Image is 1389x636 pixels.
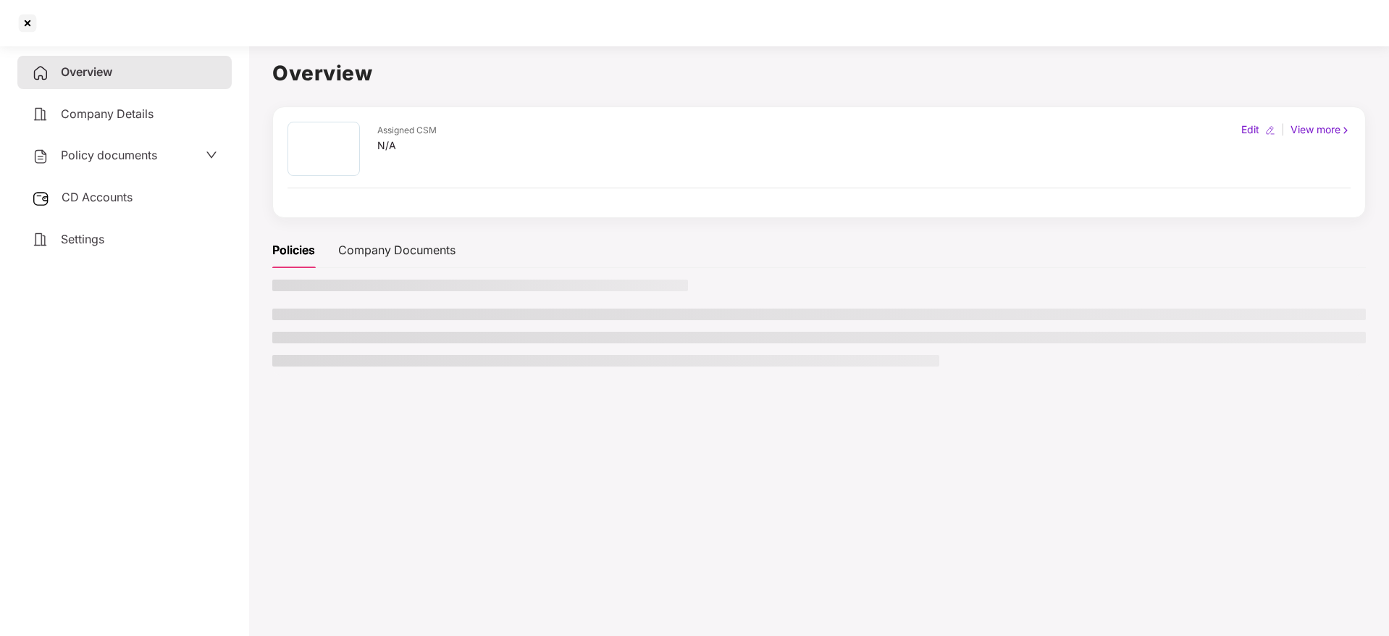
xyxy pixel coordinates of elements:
div: View more [1288,122,1354,138]
div: Edit [1238,122,1262,138]
span: Company Details [61,106,154,121]
div: Assigned CSM [377,124,437,138]
span: CD Accounts [62,190,133,204]
div: | [1278,122,1288,138]
div: Policies [272,241,315,259]
span: Policy documents [61,148,157,162]
img: rightIcon [1340,125,1351,135]
img: svg+xml;base64,PHN2ZyB3aWR0aD0iMjUiIGhlaWdodD0iMjQiIHZpZXdCb3g9IjAgMCAyNSAyNCIgZmlsbD0ibm9uZSIgeG... [32,190,50,207]
img: editIcon [1265,125,1275,135]
img: svg+xml;base64,PHN2ZyB4bWxucz0iaHR0cDovL3d3dy53My5vcmcvMjAwMC9zdmciIHdpZHRoPSIyNCIgaGVpZ2h0PSIyNC... [32,231,49,248]
img: svg+xml;base64,PHN2ZyB4bWxucz0iaHR0cDovL3d3dy53My5vcmcvMjAwMC9zdmciIHdpZHRoPSIyNCIgaGVpZ2h0PSIyNC... [32,106,49,123]
span: down [206,149,217,161]
span: Settings [61,232,104,246]
span: Overview [61,64,112,79]
div: N/A [377,138,437,154]
h1: Overview [272,57,1366,89]
img: svg+xml;base64,PHN2ZyB4bWxucz0iaHR0cDovL3d3dy53My5vcmcvMjAwMC9zdmciIHdpZHRoPSIyNCIgaGVpZ2h0PSIyNC... [32,64,49,82]
img: svg+xml;base64,PHN2ZyB4bWxucz0iaHR0cDovL3d3dy53My5vcmcvMjAwMC9zdmciIHdpZHRoPSIyNCIgaGVpZ2h0PSIyNC... [32,148,49,165]
div: Company Documents [338,241,456,259]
